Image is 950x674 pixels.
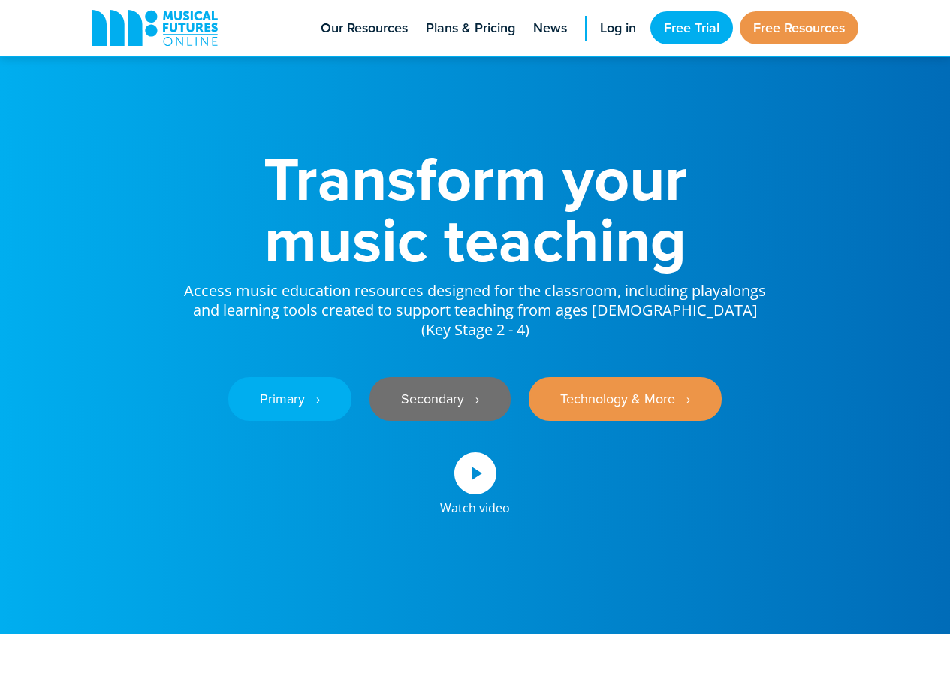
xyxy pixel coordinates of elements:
[529,377,722,421] a: Technology & More ‎‏‏‎ ‎ ›
[440,494,510,514] div: Watch video
[650,11,733,44] a: Free Trial
[533,18,567,38] span: News
[369,377,511,421] a: Secondary ‎‏‏‎ ‎ ›
[182,147,768,271] h1: Transform your music teaching
[740,11,858,44] a: Free Resources
[321,18,408,38] span: Our Resources
[426,18,515,38] span: Plans & Pricing
[600,18,636,38] span: Log in
[228,377,351,421] a: Primary ‎‏‏‎ ‎ ›
[182,271,768,340] p: Access music education resources designed for the classroom, including playalongs and learning to...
